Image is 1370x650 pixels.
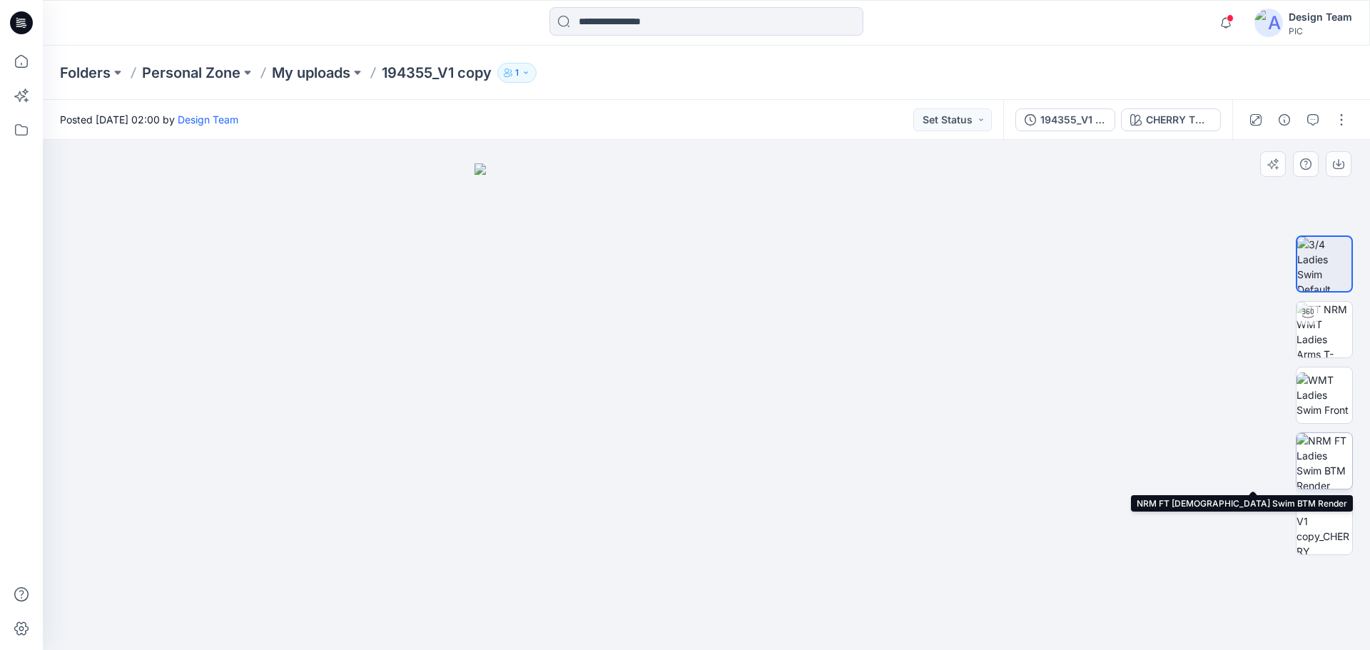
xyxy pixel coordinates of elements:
img: TT NRM WMT Ladies Arms T-POSE [1297,302,1352,357]
div: PIC [1289,26,1352,36]
img: 3/4 Ladies Swim Default [1297,237,1351,291]
a: Folders [60,63,111,83]
button: Details [1273,108,1296,131]
p: 1 [515,65,519,81]
img: WMT Ladies Swim Front [1297,372,1352,417]
button: 1 [497,63,537,83]
img: 194355_V1 copy_CHERRY TOMATO [1297,499,1352,554]
a: My uploads [272,63,350,83]
span: Posted [DATE] 02:00 by [60,112,238,127]
button: 194355_V1 copy [1015,108,1115,131]
div: CHERRY TOMATO [1146,112,1212,128]
p: 194355_V1 copy [382,63,492,83]
img: avatar [1254,9,1283,37]
a: Personal Zone [142,63,240,83]
img: NRM FT Ladies Swim BTM Render [1297,433,1352,489]
div: 194355_V1 copy [1040,112,1106,128]
a: Design Team [178,113,238,126]
button: CHERRY TOMATO [1121,108,1221,131]
div: Design Team [1289,9,1352,26]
